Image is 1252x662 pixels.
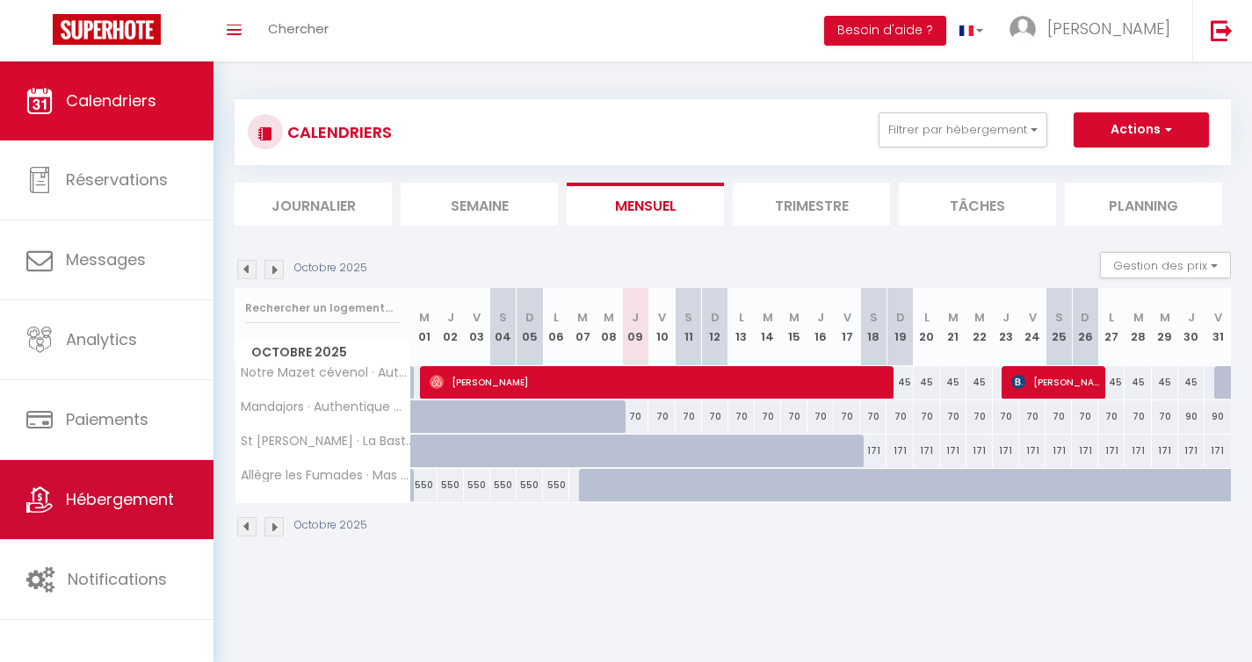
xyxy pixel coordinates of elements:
abbr: M [1133,309,1144,326]
div: 171 [914,435,940,467]
th: 23 [993,288,1019,366]
span: Chercher [268,19,329,38]
th: 02 [438,288,464,366]
li: Planning [1065,183,1222,226]
abbr: L [739,309,744,326]
th: 09 [622,288,648,366]
div: 550 [490,469,517,501]
div: 90 [1205,400,1231,433]
abbr: D [711,309,720,326]
div: 171 [1125,435,1151,467]
abbr: M [763,309,773,326]
th: 24 [1019,288,1046,366]
div: 171 [966,435,993,467]
div: 70 [966,400,993,433]
span: [PERSON_NAME] [1047,18,1170,40]
th: 14 [755,288,781,366]
div: 171 [1046,435,1072,467]
div: 45 [940,366,966,399]
div: 171 [940,435,966,467]
div: 70 [940,400,966,433]
th: 16 [807,288,834,366]
div: 45 [1178,366,1205,399]
abbr: D [1081,309,1089,326]
span: Réservations [66,169,168,191]
button: Actions [1074,112,1209,148]
div: 70 [914,400,940,433]
abbr: L [924,309,930,326]
div: 70 [622,400,648,433]
abbr: D [896,309,905,326]
th: 03 [464,288,490,366]
button: Filtrer par hébergement [879,112,1047,148]
abbr: S [684,309,692,326]
th: 19 [887,288,913,366]
div: 70 [676,400,702,433]
div: 171 [1178,435,1205,467]
th: 26 [1072,288,1098,366]
th: 04 [490,288,517,366]
div: 550 [517,469,543,501]
li: Journalier [235,183,392,226]
th: 01 [411,288,438,366]
abbr: V [1214,309,1222,326]
abbr: S [870,309,878,326]
abbr: V [473,309,481,326]
div: 70 [860,400,887,433]
th: 12 [702,288,728,366]
div: 45 [1125,366,1151,399]
span: St [PERSON_NAME] · La Bastide en [GEOGRAPHIC_DATA] [238,435,414,448]
div: 70 [1046,400,1072,433]
div: 70 [1098,400,1125,433]
div: 45 [966,366,993,399]
span: Calendriers [66,90,156,112]
div: 171 [1152,435,1178,467]
abbr: M [974,309,985,326]
th: 27 [1098,288,1125,366]
div: 70 [887,400,913,433]
abbr: M [789,309,800,326]
div: 171 [1098,435,1125,467]
abbr: J [1002,309,1010,326]
div: 70 [807,400,834,433]
abbr: M [419,309,430,326]
span: Allègre les Fumades · Mas Cévenol rénové avec goût [238,469,414,482]
input: Rechercher un logement... [245,292,401,324]
th: 25 [1046,288,1072,366]
span: Notifications [68,568,167,590]
abbr: S [499,309,507,326]
span: Octobre 2025 [235,340,410,365]
th: 29 [1152,288,1178,366]
span: Analytics [66,328,137,350]
div: 171 [1072,435,1098,467]
div: 70 [781,400,807,433]
span: Messages [66,248,146,270]
p: Octobre 2025 [294,517,367,534]
abbr: J [817,309,824,326]
div: 550 [464,469,490,501]
abbr: M [948,309,959,326]
div: 70 [728,400,755,433]
abbr: J [447,309,454,326]
button: Besoin d'aide ? [824,16,946,46]
span: [PERSON_NAME] [1011,365,1099,399]
div: 171 [860,435,887,467]
div: 550 [411,469,438,501]
button: Gestion des prix [1100,252,1231,278]
span: Notre Mazet cévenol · Authentique Mazet, terrasse et vue panoramique [238,366,414,379]
div: 70 [1019,400,1046,433]
abbr: D [525,309,534,326]
div: 171 [887,435,913,467]
abbr: M [604,309,614,326]
span: Paiements [66,408,148,430]
th: 30 [1178,288,1205,366]
div: 45 [887,366,913,399]
abbr: L [1109,309,1114,326]
th: 17 [834,288,860,366]
div: 45 [1098,366,1125,399]
li: Mensuel [567,183,724,226]
p: Octobre 2025 [294,260,367,277]
div: 70 [834,400,860,433]
div: 171 [993,435,1019,467]
abbr: M [1160,309,1170,326]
